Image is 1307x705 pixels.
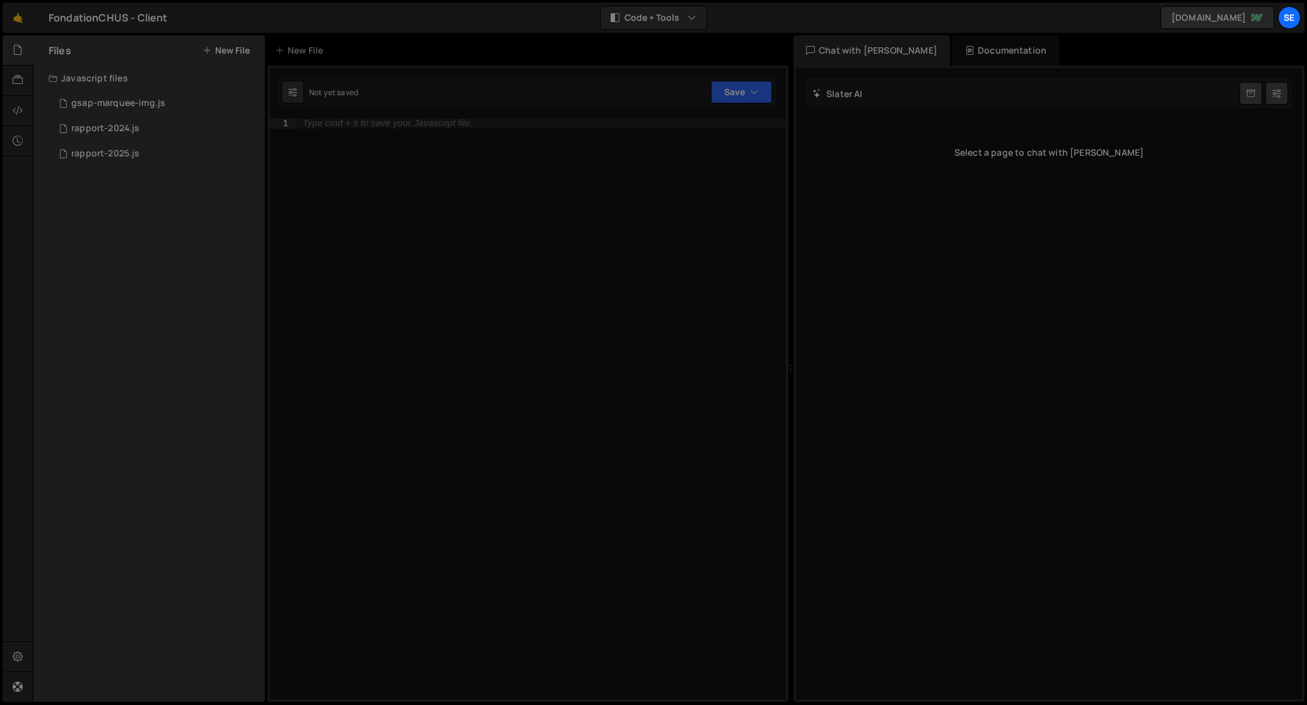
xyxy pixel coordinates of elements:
div: Chat with [PERSON_NAME] [794,35,950,66]
div: rapport-2024.js [71,123,139,134]
h2: Slater AI [812,88,863,100]
h2: Files [49,44,71,57]
div: 1 [270,119,296,129]
button: New File [202,45,250,55]
div: gsap-marquee-img.js [71,98,165,109]
div: Not yet saved [309,87,358,98]
div: FondationCHUS - Client [49,10,168,25]
div: 9197/19789.js [49,116,265,141]
div: Select a page to chat with [PERSON_NAME] [806,127,1292,178]
div: Type cmd + s to save your Javascript file. [303,119,472,128]
a: [DOMAIN_NAME] [1161,6,1274,29]
a: 🤙 [3,3,33,33]
button: Save [711,81,772,103]
button: Code + Tools [601,6,706,29]
div: 9197/42513.js [49,141,265,166]
div: 9197/37632.js [49,91,265,116]
div: New File [275,44,328,57]
div: Javascript files [33,66,265,91]
div: Documentation [952,35,1059,66]
div: rapport-2025.js [71,148,139,160]
a: Se [1278,6,1301,29]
